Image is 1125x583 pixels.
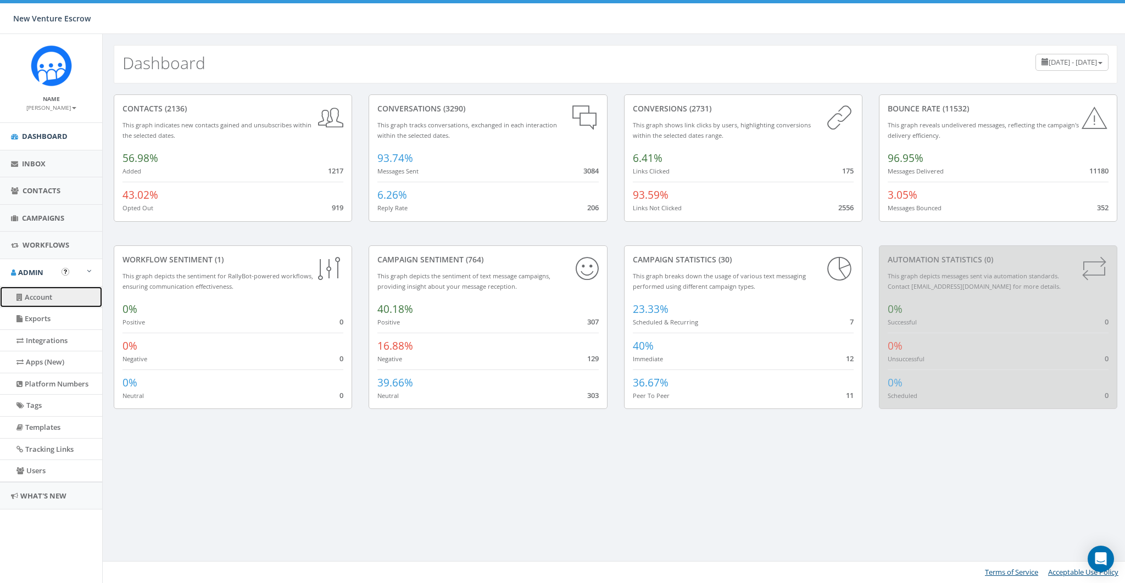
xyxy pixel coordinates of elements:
span: 56.98% [122,151,158,165]
small: This graph depicts the sentiment of text message campaigns, providing insight about your message ... [377,272,550,290]
span: 93.59% [633,188,669,202]
span: 0% [888,302,903,316]
span: 7 [850,317,854,327]
span: (0) [982,254,993,265]
span: 175 [842,166,854,176]
span: (11532) [940,103,969,114]
span: 2556 [838,203,854,212]
span: New Venture Escrow [13,13,91,24]
span: Dashboard [22,131,68,141]
span: (2731) [687,103,711,114]
span: 16.88% [377,339,413,353]
span: 11 [846,390,854,400]
small: This graph breaks down the usage of various text messaging performed using different campaign types. [633,272,806,290]
span: 39.66% [377,375,413,390]
span: 6.41% [633,151,662,165]
span: 93.74% [377,151,413,165]
span: 3084 [583,166,599,176]
span: 0 [1105,354,1109,363]
span: Campaigns [22,213,64,223]
span: 43.02% [122,188,158,202]
div: Open Intercom Messenger [1088,546,1114,572]
small: Neutral [122,391,144,400]
small: Reply Rate [377,204,408,212]
small: This graph reveals undelivered messages, reflecting the campaign's delivery efficiency. [888,121,1079,139]
span: 129 [587,354,599,363]
span: Admin [18,267,43,277]
small: Negative [377,355,402,363]
div: contacts [122,103,343,114]
span: (1) [213,254,224,265]
small: Messages Sent [377,167,419,175]
small: This graph depicts messages sent via automation standards. Contact [EMAIL_ADDRESS][DOMAIN_NAME] f... [888,272,1061,290]
small: Opted Out [122,204,153,212]
div: Campaign Sentiment [377,254,598,265]
div: conversions [633,103,854,114]
div: Automation Statistics [888,254,1109,265]
span: (764) [464,254,483,265]
span: 11180 [1089,166,1109,176]
span: 0 [339,354,343,363]
small: Neutral [377,391,399,400]
span: 919 [332,203,343,212]
img: Rally_Corp_Icon_1.png [31,45,72,86]
div: Bounce Rate [888,103,1109,114]
span: [DATE] - [DATE] [1049,57,1097,67]
small: Immediate [633,355,663,363]
span: 0 [1105,317,1109,327]
span: Workflows [23,240,69,250]
span: 0 [339,317,343,327]
span: 0% [888,375,903,390]
span: 23.33% [633,302,669,316]
small: Messages Delivered [888,167,944,175]
small: Unsuccessful [888,355,924,363]
small: Links Not Clicked [633,204,682,212]
small: Successful [888,318,917,326]
span: 0% [122,375,137,390]
span: Inbox [22,159,46,169]
button: Open In-App Guide [62,268,69,276]
small: This graph indicates new contacts gained and unsubscribes within the selected dates. [122,121,311,139]
div: Workflow Sentiment [122,254,343,265]
span: (30) [716,254,732,265]
small: Scheduled & Recurring [633,318,698,326]
span: 1217 [328,166,343,176]
span: 303 [587,390,599,400]
span: 0% [122,339,137,353]
span: 40% [633,339,654,353]
small: Links Clicked [633,167,670,175]
span: 36.67% [633,375,669,390]
span: (3290) [441,103,465,114]
small: This graph shows link clicks by users, highlighting conversions within the selected dates range. [633,121,811,139]
div: Campaign Statistics [633,254,854,265]
span: What's New [20,491,66,501]
h2: Dashboard [122,54,205,72]
span: (2136) [163,103,187,114]
small: Added [122,167,141,175]
div: conversations [377,103,598,114]
span: 0 [339,390,343,400]
span: 0 [1105,390,1109,400]
small: Name [43,95,60,103]
span: 6.26% [377,188,407,202]
span: 352 [1097,203,1109,212]
span: 96.95% [888,151,923,165]
small: Messages Bounced [888,204,942,212]
a: [PERSON_NAME] [26,102,76,112]
small: This graph tracks conversations, exchanged in each interaction within the selected dates. [377,121,557,139]
small: This graph depicts the sentiment for RallyBot-powered workflows, ensuring communication effective... [122,272,313,290]
small: [PERSON_NAME] [26,104,76,111]
span: 206 [587,203,599,212]
small: Negative [122,355,147,363]
small: Peer To Peer [633,391,670,400]
span: Contacts [23,186,60,195]
a: Acceptable Use Policy [1048,567,1118,577]
a: Terms of Service [985,567,1038,577]
span: 0% [122,302,137,316]
span: 3.05% [888,188,917,202]
span: 12 [846,354,854,363]
span: 40.18% [377,302,413,316]
small: Positive [377,318,400,326]
span: 0% [888,339,903,353]
small: Positive [122,318,145,326]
